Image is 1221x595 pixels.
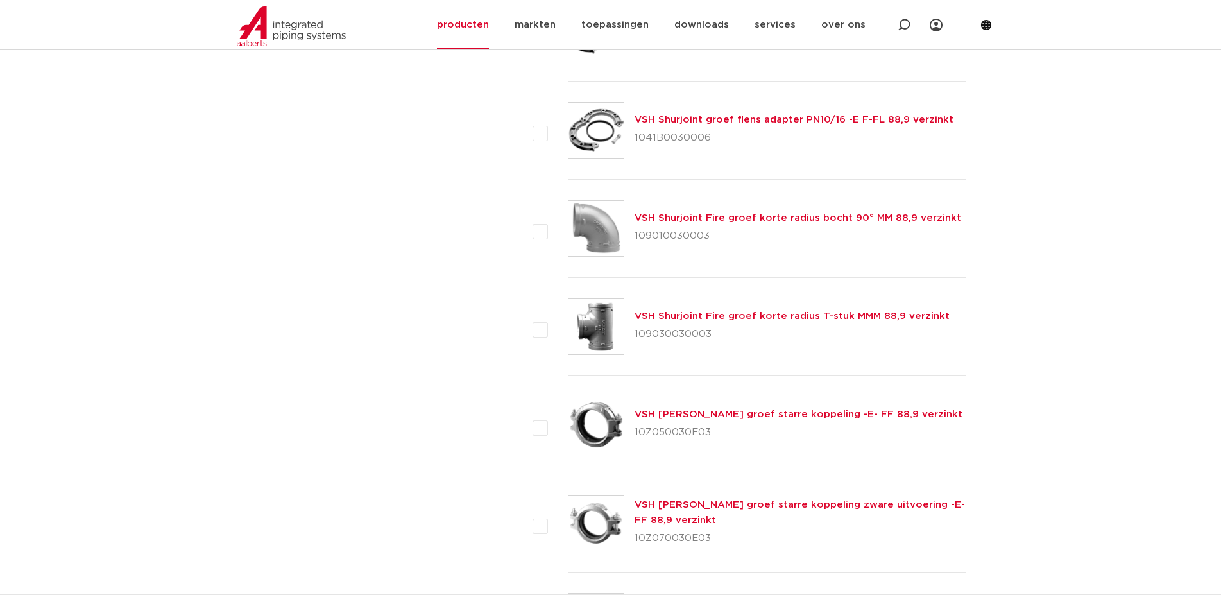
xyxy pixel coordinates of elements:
[930,11,943,39] div: my IPS
[568,496,624,551] img: Thumbnail for VSH Shurjoint groef starre koppeling zware uitvoering -E- FF 88,9 verzinkt
[635,226,961,246] p: 109010030003
[635,500,965,525] a: VSH [PERSON_NAME] groef starre koppeling zware uitvoering -E- FF 88,9 verzinkt
[635,115,953,125] a: VSH Shurjoint groef flens adapter PN10/16 -E F-FL 88,9 verzinkt
[568,103,624,158] img: Thumbnail for VSH Shurjoint groef flens adapter PN10/16 -E F-FL 88,9 verzinkt
[635,213,961,223] a: VSH Shurjoint Fire groef korte radius bocht 90° MM 88,9 verzinkt
[635,311,950,321] a: VSH Shurjoint Fire groef korte radius T-stuk MMM 88,9 verzinkt
[635,422,962,443] p: 10Z050030E03
[635,528,966,549] p: 10Z070030E03
[568,397,624,453] img: Thumbnail for VSH Shurjoint groef starre koppeling -E- FF 88,9 verzinkt
[568,299,624,354] img: Thumbnail for VSH Shurjoint Fire groef korte radius T-stuk MMM 88,9 verzinkt
[568,201,624,256] img: Thumbnail for VSH Shurjoint Fire groef korte radius bocht 90° MM 88,9 verzinkt
[635,410,962,419] a: VSH [PERSON_NAME] groef starre koppeling -E- FF 88,9 verzinkt
[635,128,953,148] p: 1041B0030006
[635,324,950,345] p: 109030030003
